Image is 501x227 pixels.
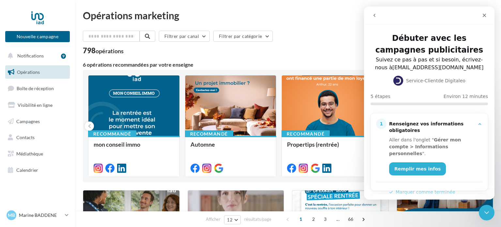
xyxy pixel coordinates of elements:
[287,141,368,154] div: Propertips (rentrée)
[18,102,53,108] span: Visibilité en ligne
[17,86,54,91] span: Boîte de réception
[16,118,40,124] span: Campagnes
[4,65,71,79] a: Opérations
[16,151,43,156] span: Médiathèque
[308,214,319,224] span: 2
[4,115,71,128] a: Campagnes
[16,135,35,140] span: Contacts
[4,147,71,161] a: Médiathèque
[4,163,71,177] a: Calendrier
[185,130,233,138] div: Recommandé
[17,69,40,75] span: Opérations
[281,130,330,138] div: Recommandé
[479,205,494,220] iframe: Intercom live chat
[4,49,68,63] button: Notifications 9
[4,98,71,112] a: Visibilité en ligne
[83,47,124,54] div: 798
[5,209,70,221] a: MB Marine BADDENE
[5,31,70,42] button: Nouvelle campagne
[96,48,124,54] div: opérations
[320,214,330,224] span: 3
[8,212,15,219] span: MB
[224,215,241,224] button: 12
[159,31,210,42] button: Filtrer par canal
[88,130,136,138] div: Recommandé
[83,62,483,67] div: 6 opérations recommandées par votre enseigne
[16,167,38,173] span: Calendrier
[17,53,44,58] span: Notifications
[296,214,306,224] span: 1
[83,10,493,20] div: Opérations marketing
[244,216,271,222] span: résultats/page
[227,217,233,222] span: 12
[61,54,66,59] div: 9
[4,81,71,95] a: Boîte de réception
[364,7,494,200] iframe: Intercom live chat
[213,31,273,42] button: Filtrer par catégorie
[19,212,62,219] p: Marine BADDENE
[4,131,71,144] a: Contacts
[94,141,174,154] div: mon conseil immo
[206,216,220,222] span: Afficher
[190,141,271,154] div: Automne
[333,214,343,224] span: ...
[345,214,356,224] span: 66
